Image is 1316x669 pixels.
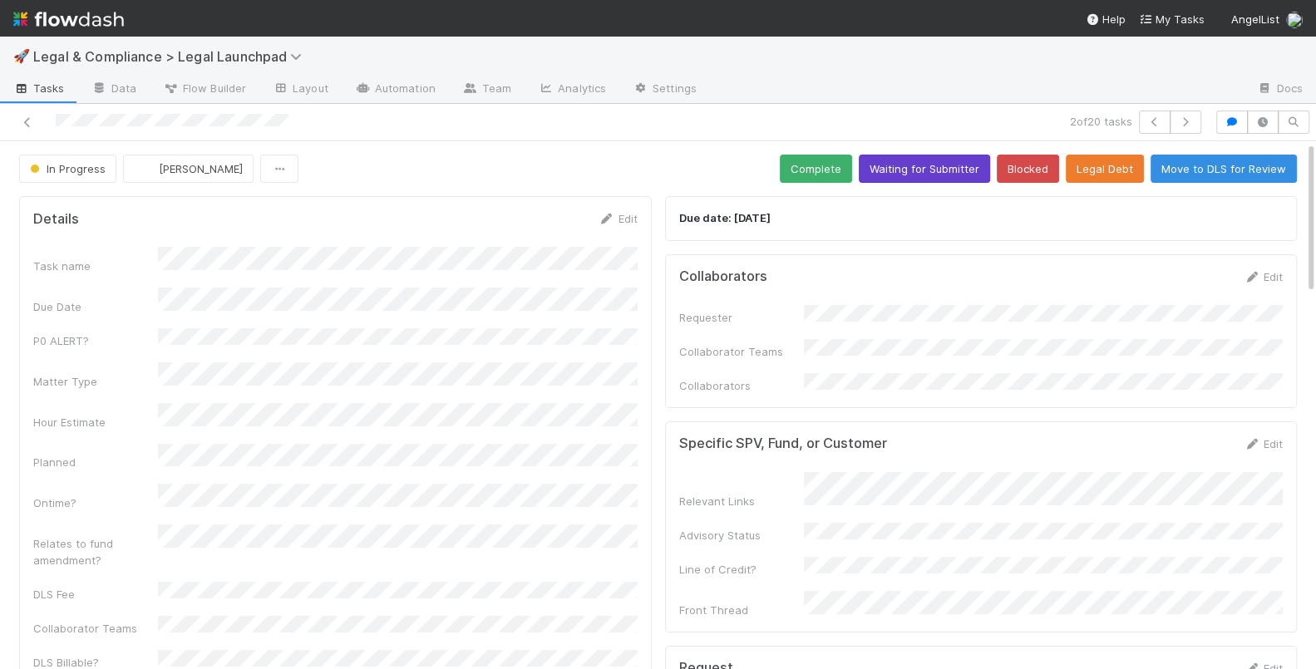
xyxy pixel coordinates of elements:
[619,76,710,103] a: Settings
[150,76,259,103] a: Flow Builder
[679,435,887,452] h5: Specific SPV, Fund, or Customer
[13,5,124,33] img: logo-inverted-e16ddd16eac7371096b0.svg
[997,155,1059,183] button: Blocked
[33,620,158,637] div: Collaborator Teams
[679,602,804,618] div: Front Thread
[859,155,990,183] button: Waiting for Submitter
[78,76,150,103] a: Data
[679,211,771,224] strong: Due date: [DATE]
[599,212,638,225] a: Edit
[525,76,619,103] a: Analytics
[449,76,525,103] a: Team
[33,494,158,511] div: Ontime?
[679,343,804,360] div: Collaborator Teams
[123,155,254,183] button: [PERSON_NAME]
[33,298,158,315] div: Due Date
[159,162,243,175] span: [PERSON_NAME]
[19,155,116,183] button: In Progress
[33,454,158,470] div: Planned
[1244,270,1283,283] a: Edit
[33,373,158,390] div: Matter Type
[13,80,65,96] span: Tasks
[1139,12,1205,26] span: My Tasks
[780,155,852,183] button: Complete
[1139,11,1205,27] a: My Tasks
[679,561,804,578] div: Line of Credit?
[33,586,158,603] div: DLS Fee
[1151,155,1297,183] button: Move to DLS for Review
[33,258,158,274] div: Task name
[679,309,804,326] div: Requester
[259,76,342,103] a: Layout
[163,80,246,96] span: Flow Builder
[137,160,154,177] img: avatar_b5be9b1b-4537-4870-b8e7-50cc2287641b.png
[342,76,449,103] a: Automation
[27,162,106,175] span: In Progress
[1286,12,1303,28] img: avatar_b5be9b1b-4537-4870-b8e7-50cc2287641b.png
[1244,76,1316,103] a: Docs
[33,48,310,65] span: Legal & Compliance > Legal Launchpad
[33,332,158,349] div: P0 ALERT?
[679,527,804,544] div: Advisory Status
[13,49,30,63] span: 🚀
[1066,155,1144,183] button: Legal Debt
[33,535,158,568] div: Relates to fund amendment?
[1086,11,1126,27] div: Help
[679,268,767,285] h5: Collaborators
[33,414,158,430] div: Hour Estimate
[679,493,804,509] div: Relevant Links
[1244,437,1283,450] a: Edit
[1070,113,1132,130] span: 2 of 20 tasks
[33,211,79,228] h5: Details
[1231,12,1279,26] span: AngelList
[679,377,804,394] div: Collaborators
